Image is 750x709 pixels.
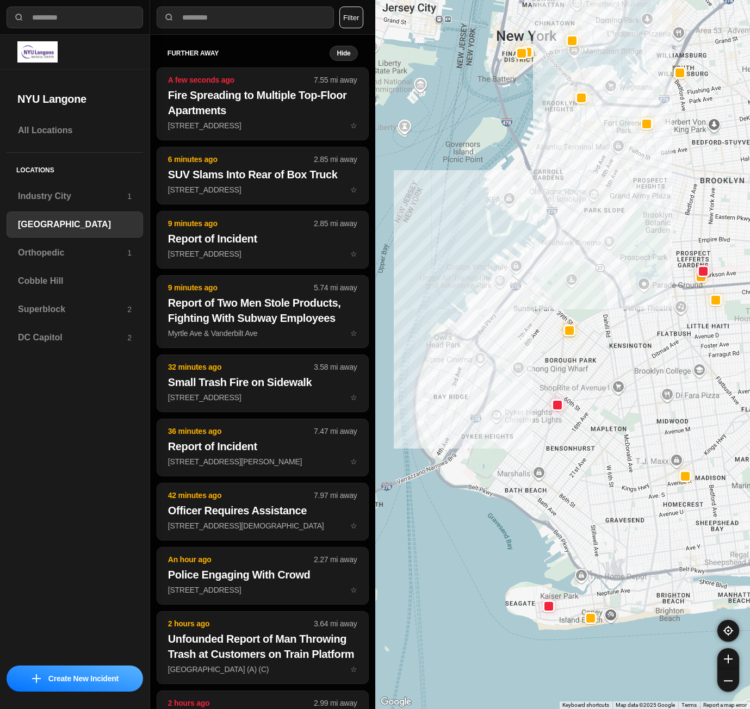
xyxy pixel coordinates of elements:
[350,393,357,402] span: star
[717,670,739,692] button: zoom-out
[157,354,369,412] button: 32 minutes ago3.58 mi awaySmall Trash Fire on Sidewalk[STREET_ADDRESS]star
[127,191,132,202] p: 1
[168,456,357,467] p: [STREET_ADDRESS][PERSON_NAME]
[168,584,357,595] p: [STREET_ADDRESS]
[18,303,127,316] h3: Superblock
[350,586,357,594] span: star
[330,46,357,61] button: Hide
[168,426,314,437] p: 36 minutes ago
[7,666,143,692] button: iconCreate New Incident
[168,631,357,662] h2: Unfounded Report of Man Throwing Trash at Customers on Train Platform
[168,248,357,259] p: [STREET_ADDRESS]
[18,218,132,231] h3: [GEOGRAPHIC_DATA]
[17,41,58,63] img: logo
[314,154,357,165] p: 2.85 mi away
[157,211,369,269] button: 9 minutes ago2.85 mi awayReport of Incident[STREET_ADDRESS]star
[168,664,357,675] p: [GEOGRAPHIC_DATA] (A) (C)
[168,167,357,182] h2: SUV Slams Into Rear of Box Truck
[703,702,747,708] a: Report a map error
[17,91,132,107] h2: NYU Langone
[157,393,369,402] a: 32 minutes ago3.58 mi awaySmall Trash Fire on Sidewalk[STREET_ADDRESS]star
[18,246,127,259] h3: Orthopedic
[127,332,132,343] p: 2
[18,275,132,288] h3: Cobble Hill
[157,275,369,348] button: 9 minutes ago5.74 mi awayReport of Two Men Stole Products, Fighting With Subway EmployeesMyrtle A...
[168,520,357,531] p: [STREET_ADDRESS][DEMOGRAPHIC_DATA]
[724,676,733,685] img: zoom-out
[314,362,357,372] p: 3.58 mi away
[350,329,357,338] span: star
[7,212,143,238] a: [GEOGRAPHIC_DATA]
[168,490,314,501] p: 42 minutes ago
[314,698,357,708] p: 2.99 mi away
[168,184,357,195] p: [STREET_ADDRESS]
[314,218,357,229] p: 2.85 mi away
[339,7,363,28] button: Filter
[314,74,357,85] p: 7.55 mi away
[168,88,357,118] h2: Fire Spreading to Multiple Top-Floor Apartments
[314,554,357,565] p: 2.27 mi away
[7,117,143,144] a: All Locations
[168,282,314,293] p: 9 minutes ago
[7,240,143,266] a: Orthopedic1
[18,331,127,344] h3: DC Capitol
[314,618,357,629] p: 3.64 mi away
[127,304,132,315] p: 2
[168,74,314,85] p: A few seconds ago
[168,295,357,326] h2: Report of Two Men Stole Products, Fighting With Subway Employees
[18,124,132,137] h3: All Locations
[562,701,609,709] button: Keyboard shortcuts
[350,121,357,130] span: star
[164,12,175,23] img: search
[350,457,357,466] span: star
[314,490,357,501] p: 7.97 mi away
[168,554,314,565] p: An hour ago
[7,183,143,209] a: Industry City1
[157,664,369,674] a: 2 hours ago3.64 mi awayUnfounded Report of Man Throwing Trash at Customers on Train Platform[GEOG...
[157,611,369,684] button: 2 hours ago3.64 mi awayUnfounded Report of Man Throwing Trash at Customers on Train Platform[GEOG...
[717,648,739,670] button: zoom-in
[350,521,357,530] span: star
[616,702,675,708] span: Map data ©2025 Google
[350,250,357,258] span: star
[168,218,314,229] p: 9 minutes ago
[157,585,369,594] a: An hour ago2.27 mi awayPolice Engaging With Crowd[STREET_ADDRESS]star
[32,674,41,683] img: icon
[7,268,143,294] a: Cobble Hill
[681,702,697,708] a: Terms (opens in new tab)
[7,296,143,322] a: Superblock2
[157,121,369,130] a: A few seconds ago7.55 mi awayFire Spreading to Multiple Top-Floor Apartments[STREET_ADDRESS]star
[168,231,357,246] h2: Report of Incident
[168,392,357,403] p: [STREET_ADDRESS]
[314,282,357,293] p: 5.74 mi away
[14,12,24,23] img: search
[168,49,330,58] h5: further away
[378,695,414,709] img: Google
[7,325,143,351] a: DC Capitol2
[350,185,357,194] span: star
[168,154,314,165] p: 6 minutes ago
[724,655,733,663] img: zoom-in
[48,673,119,684] p: Create New Incident
[168,698,314,708] p: 2 hours ago
[337,49,350,58] small: Hide
[168,618,314,629] p: 2 hours ago
[168,503,357,518] h2: Officer Requires Assistance
[7,153,143,183] h5: Locations
[18,190,127,203] h3: Industry City
[157,521,369,530] a: 42 minutes ago7.97 mi awayOfficer Requires Assistance[STREET_ADDRESS][DEMOGRAPHIC_DATA]star
[168,375,357,390] h2: Small Trash Fire on Sidewalk
[723,626,733,636] img: recenter
[350,665,357,674] span: star
[168,567,357,582] h2: Police Engaging With Crowd
[157,457,369,466] a: 36 minutes ago7.47 mi awayReport of Incident[STREET_ADDRESS][PERSON_NAME]star
[168,439,357,454] h2: Report of Incident
[168,328,357,339] p: Myrtle Ave & Vanderbilt Ave
[157,249,369,258] a: 9 minutes ago2.85 mi awayReport of Incident[STREET_ADDRESS]star
[168,120,357,131] p: [STREET_ADDRESS]
[157,547,369,605] button: An hour ago2.27 mi awayPolice Engaging With Crowd[STREET_ADDRESS]star
[314,426,357,437] p: 7.47 mi away
[168,362,314,372] p: 32 minutes ago
[717,620,739,642] button: recenter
